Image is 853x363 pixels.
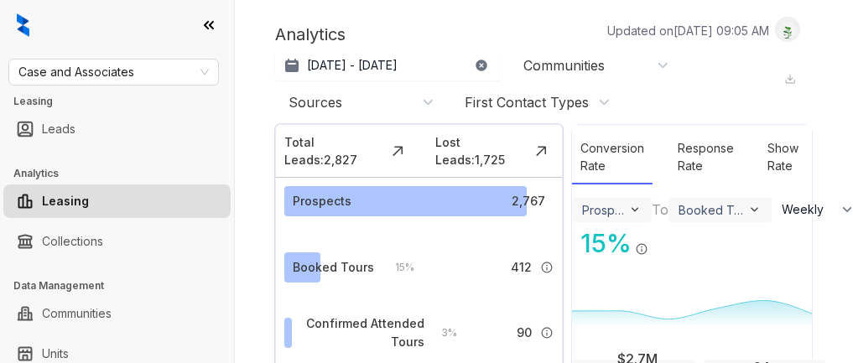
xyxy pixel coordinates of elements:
[465,93,589,111] div: First Contact Types
[679,203,744,217] div: Booked Tours
[652,200,668,220] div: To
[13,166,234,181] h3: Analytics
[13,94,234,109] h3: Leasing
[424,324,457,342] div: 3 %
[3,112,231,146] li: Leads
[42,297,112,330] a: Communities
[540,261,554,274] img: Info
[3,184,231,218] li: Leasing
[512,192,545,210] span: 2,767
[648,227,674,252] img: Click Icon
[17,13,29,37] img: logo
[275,22,346,47] p: Analytics
[628,203,641,215] img: ViewFilterArrow
[582,203,626,217] div: Prospects
[669,131,742,184] div: Response Rate
[511,258,532,277] span: 412
[293,192,351,210] div: Prospects
[42,112,75,146] a: Leads
[776,21,799,39] img: UserAvatar
[782,201,833,218] span: Weekly
[3,297,231,330] li: Communities
[784,73,796,85] img: Download
[759,131,807,184] div: Show Rate
[386,139,410,163] img: Click Icon
[607,22,769,39] p: Updated on [DATE] 09:05 AM
[435,133,529,169] div: Lost Leads: 1,725
[289,93,342,111] div: Sources
[572,225,632,262] div: 15 %
[747,203,762,217] img: ViewFilterArrow
[378,258,414,277] div: 15 %
[42,184,89,218] a: Leasing
[13,278,234,293] h3: Data Management
[284,133,386,169] div: Total Leads: 2,827
[635,242,648,256] img: Info
[275,50,502,80] button: [DATE] - [DATE]
[293,314,424,351] div: Confirmed Attended Tours
[572,131,653,184] div: Conversion Rate
[517,324,532,342] span: 90
[529,139,554,163] img: Click Icon
[293,258,374,277] div: Booked Tours
[42,225,103,258] a: Collections
[523,56,605,75] div: Communities
[307,57,398,74] p: [DATE] - [DATE]
[540,326,554,340] img: Info
[18,60,209,85] span: Case and Associates
[3,225,231,258] li: Collections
